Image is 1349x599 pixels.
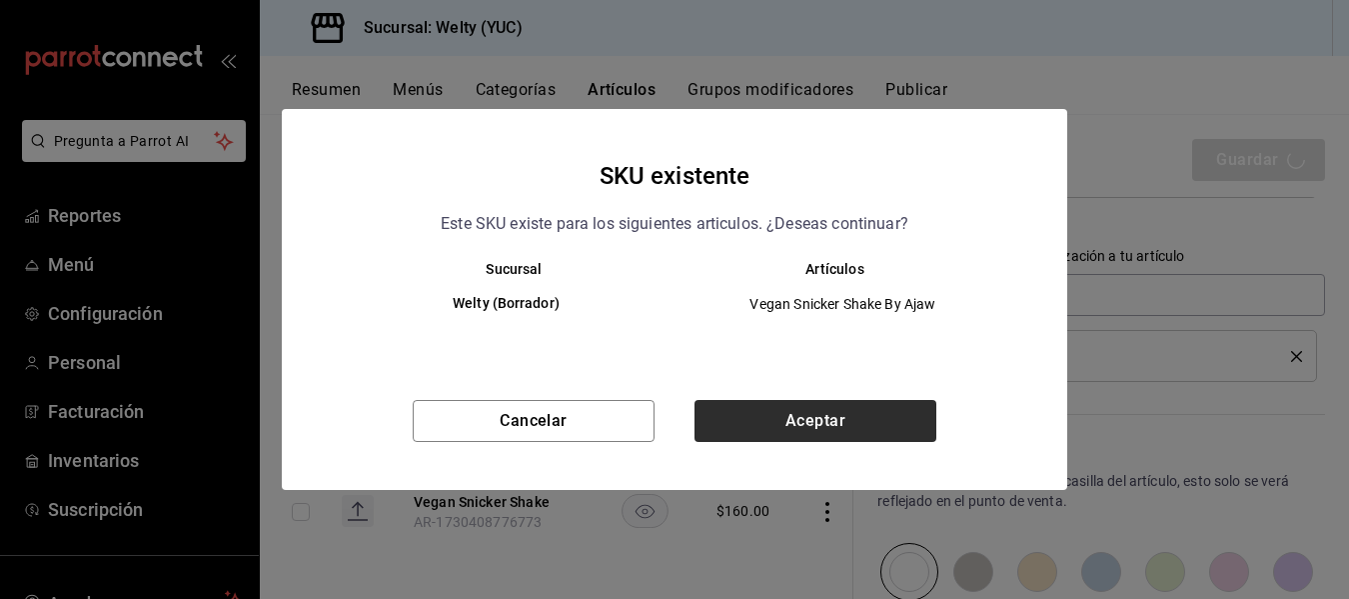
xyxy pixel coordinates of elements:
p: Este SKU existe para los siguientes articulos. ¿Deseas continuar? [441,211,908,237]
h6: Welty (Borrador) [354,293,659,315]
button: Aceptar [694,400,936,442]
th: Artículos [674,261,1027,277]
th: Sucursal [322,261,674,277]
button: Cancelar [413,400,655,442]
span: Vegan Snicker Shake By Ajaw [691,294,994,314]
h4: SKU existente [600,157,750,195]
